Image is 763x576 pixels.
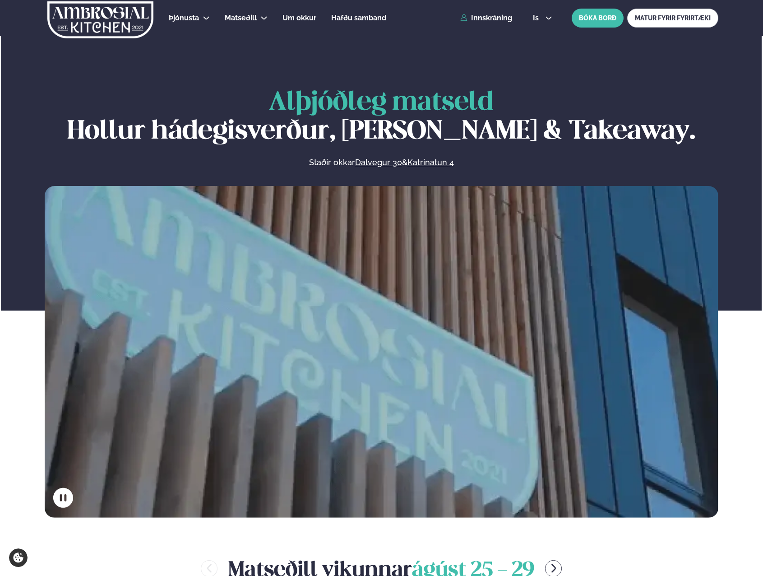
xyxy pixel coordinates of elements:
[627,9,718,28] a: MATUR FYRIR FYRIRTÆKI
[331,13,386,23] a: Hafðu samband
[572,9,624,28] button: BÓKA BORÐ
[282,14,316,22] span: Um okkur
[407,157,454,168] a: Katrinatun 4
[331,14,386,22] span: Hafðu samband
[526,14,560,22] button: is
[225,14,257,22] span: Matseðill
[9,548,28,567] a: Cookie settings
[46,1,154,38] img: logo
[211,157,552,168] p: Staðir okkar &
[169,13,199,23] a: Þjónusta
[460,14,512,22] a: Innskráning
[45,88,718,146] h1: Hollur hádegisverður, [PERSON_NAME] & Takeaway.
[269,90,494,115] span: Alþjóðleg matseld
[282,13,316,23] a: Um okkur
[225,13,257,23] a: Matseðill
[169,14,199,22] span: Þjónusta
[355,157,402,168] a: Dalvegur 30
[533,14,541,22] span: is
